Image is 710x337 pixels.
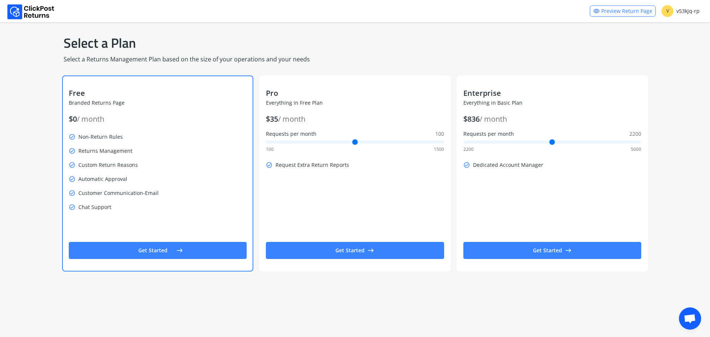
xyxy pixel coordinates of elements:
[480,114,507,124] span: / month
[266,160,444,170] p: Request Extra Return Reports
[266,114,444,124] p: $ 35
[368,245,374,256] span: east
[463,88,641,98] p: Enterprise
[69,88,247,98] p: Free
[278,114,305,124] span: / month
[266,130,444,138] label: Requests per month
[69,202,247,212] p: Chat Support
[69,174,247,184] p: Automatic Approval
[77,114,104,124] span: / month
[176,245,183,256] span: east
[64,34,646,52] h1: Select a Plan
[266,88,444,98] p: Pro
[435,130,444,138] span: 100
[69,132,75,142] span: check_circle
[463,242,641,259] button: Get Startedeast
[565,245,572,256] span: east
[69,146,75,156] span: check_circle
[266,146,274,152] span: 100
[69,188,247,198] p: Customer Communication-Email
[69,160,247,170] p: Custom Return Reasons
[463,99,641,107] p: Everything in Basic Plan
[69,160,75,170] span: check_circle
[463,160,641,170] p: Dedicated Account Manager
[69,99,247,107] p: Branded Returns Page
[69,202,75,212] span: check_circle
[662,5,673,17] span: V
[590,6,656,17] a: visibilityPreview Return Page
[629,130,641,138] span: 2200
[69,132,247,142] p: Non-Return Rules
[266,99,444,107] p: Everything in Free Plan
[463,114,641,124] p: $ 836
[69,188,75,198] span: check_circle
[463,130,641,138] label: Requests per month
[662,5,700,17] div: v53kjq-rp
[679,307,701,330] a: Open chat
[69,174,75,184] span: check_circle
[69,146,247,156] p: Returns Management
[64,55,646,64] p: Select a Returns Management Plan based on the size of your operations and your needs
[631,146,641,152] span: 5000
[69,114,247,124] p: $ 0
[463,146,474,152] span: 2200
[434,146,444,152] span: 1500
[266,242,444,259] button: Get Startedeast
[593,6,600,16] span: visibility
[266,160,273,170] span: check_circle
[7,4,54,19] img: Logo
[69,242,247,259] button: Get Startedeast
[463,160,470,170] span: check_circle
